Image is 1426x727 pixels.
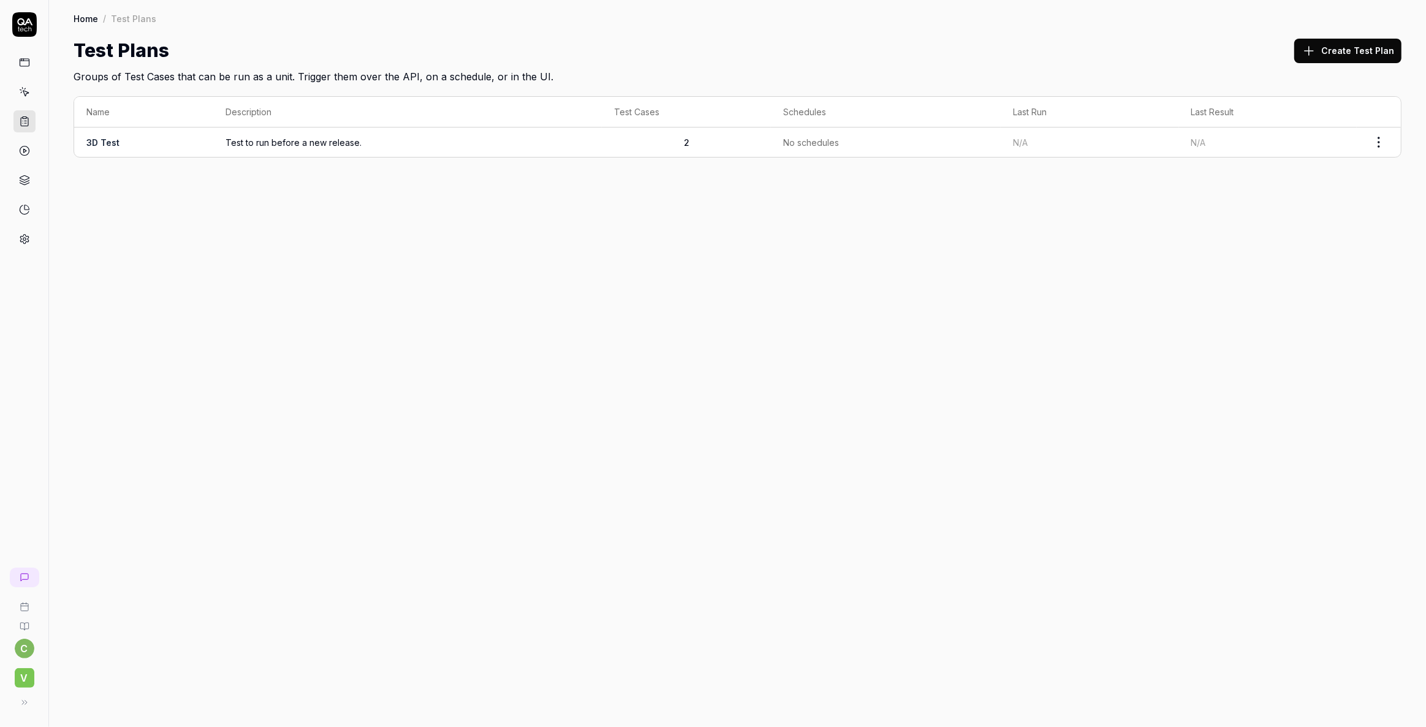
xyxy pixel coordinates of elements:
[5,612,44,631] a: Documentation
[226,136,590,149] span: Test to run before a new release.
[684,137,689,148] span: 2
[1191,137,1206,148] span: N/A
[5,592,44,612] a: Book a call with us
[783,136,839,149] span: No schedules
[15,639,34,658] button: c
[74,64,1401,84] h2: Groups of Test Cases that can be run as a unit. Trigger them over the API, on a schedule, or in t...
[602,97,771,128] th: Test Cases
[111,12,156,25] div: Test Plans
[1001,97,1178,128] th: Last Run
[1013,137,1028,148] span: N/A
[5,658,44,690] button: V
[10,568,39,587] a: New conversation
[86,137,119,148] a: 3D Test
[1294,39,1401,63] button: Create Test Plan
[213,97,602,128] th: Description
[1179,97,1357,128] th: Last Result
[74,37,169,64] h1: Test Plans
[74,97,213,128] th: Name
[103,12,106,25] div: /
[74,12,98,25] a: Home
[771,97,1001,128] th: Schedules
[15,668,34,688] span: V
